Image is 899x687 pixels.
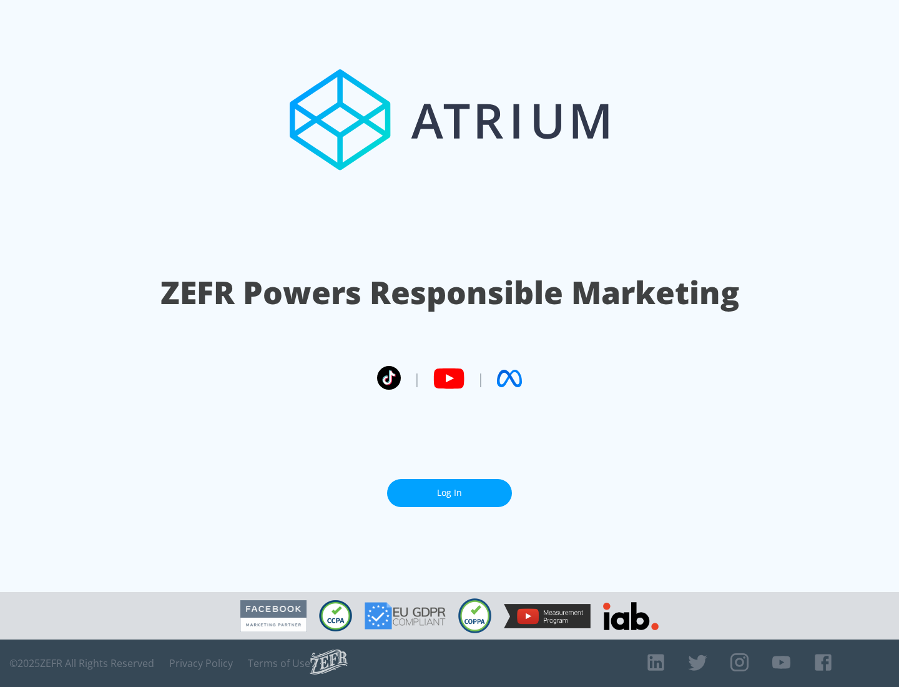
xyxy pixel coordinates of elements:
a: Terms of Use [248,657,310,670]
a: Privacy Policy [169,657,233,670]
img: Facebook Marketing Partner [240,600,307,632]
span: | [477,369,484,388]
img: GDPR Compliant [365,602,446,630]
a: Log In [387,479,512,507]
img: COPPA Compliant [458,598,491,633]
img: IAB [603,602,659,630]
h1: ZEFR Powers Responsible Marketing [160,271,739,314]
span: | [413,369,421,388]
img: CCPA Compliant [319,600,352,631]
span: © 2025 ZEFR All Rights Reserved [9,657,154,670]
img: YouTube Measurement Program [504,604,591,628]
